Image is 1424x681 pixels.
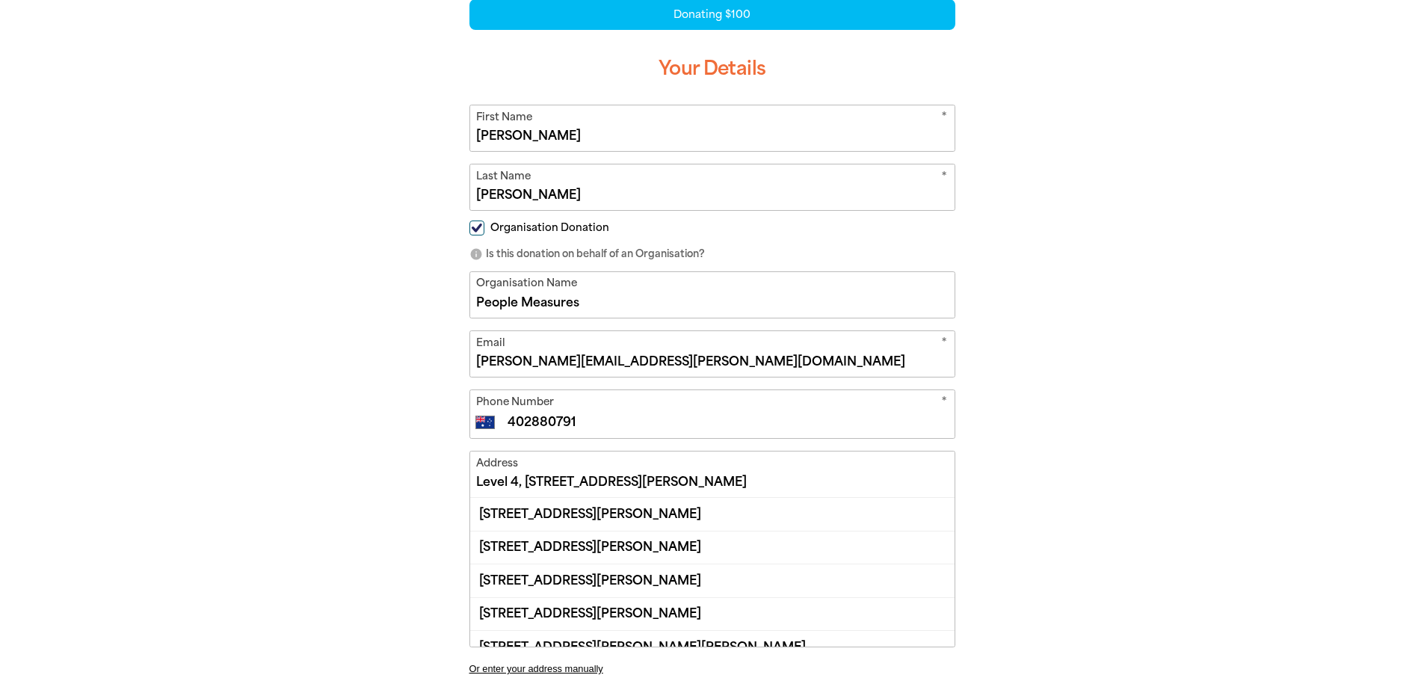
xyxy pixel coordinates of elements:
[469,247,483,261] i: info
[470,597,955,630] div: [STREET_ADDRESS][PERSON_NAME]
[490,221,609,235] span: Organisation Donation
[469,663,955,674] button: Or enter your address manually
[941,394,947,413] i: Required
[470,531,955,564] div: [STREET_ADDRESS][PERSON_NAME]
[470,630,955,663] div: [STREET_ADDRESS][PERSON_NAME][PERSON_NAME]
[469,221,484,235] input: Organisation Donation
[469,45,955,93] h3: Your Details
[470,564,955,597] div: [STREET_ADDRESS][PERSON_NAME]
[470,498,955,530] div: [STREET_ADDRESS][PERSON_NAME]
[469,247,955,262] p: Is this donation on behalf of an Organisation?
